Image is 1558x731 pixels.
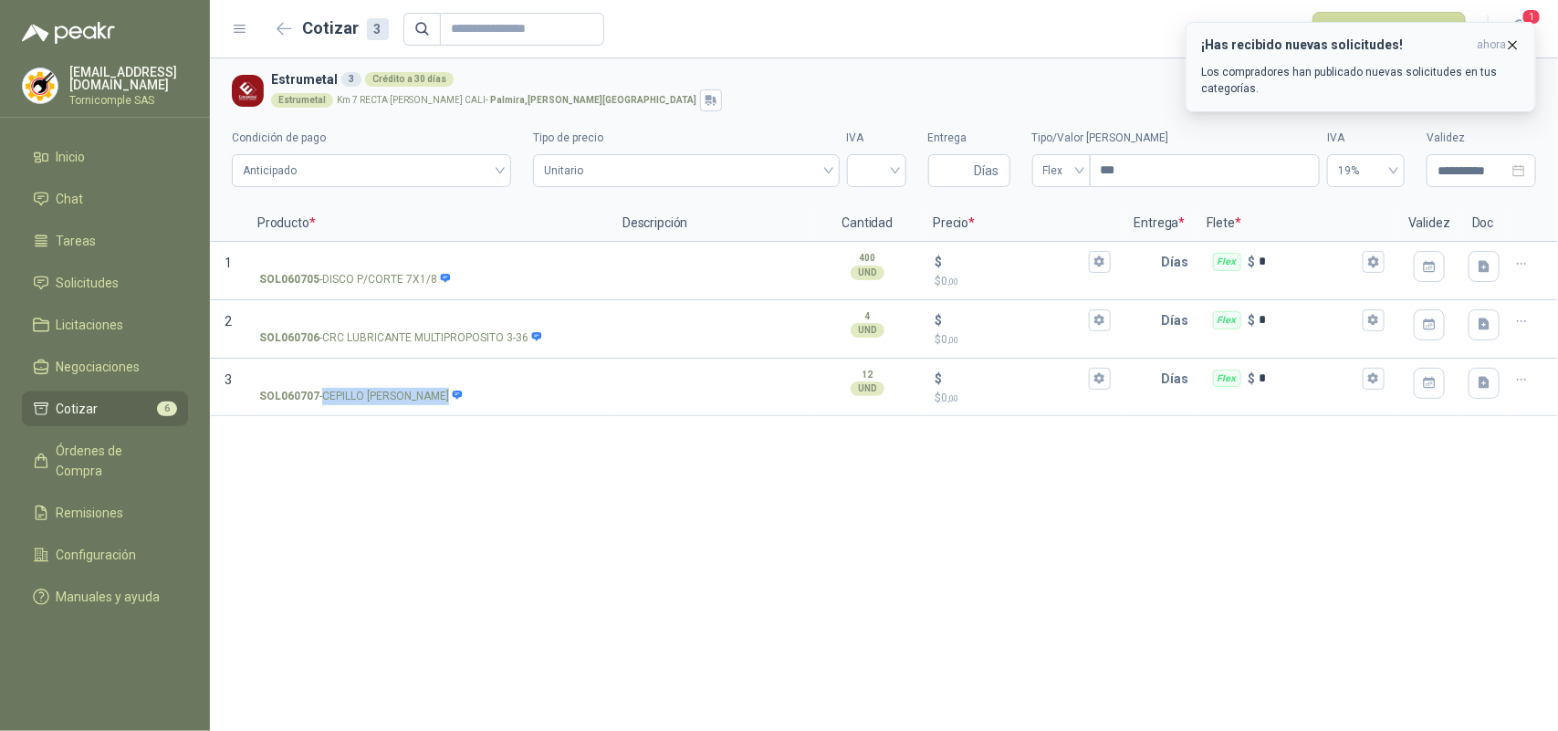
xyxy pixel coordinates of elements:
p: $ [1249,369,1256,389]
a: Inicio [22,140,188,174]
div: Estrumetal [271,93,333,108]
span: 1 [225,256,232,270]
p: Validez [1397,205,1461,242]
span: 0 [941,333,958,346]
span: 19% [1338,157,1394,184]
img: Company Logo [23,68,58,103]
a: Negociaciones [22,350,188,384]
span: Unitario [544,157,828,184]
span: Configuración [57,545,137,565]
div: UND [851,266,884,280]
p: Km 7 RECTA [PERSON_NAME] CALI - [337,96,696,105]
div: UND [851,323,884,338]
p: Entrega [1124,205,1197,242]
input: SOL060707-CEPILLO [PERSON_NAME] [259,372,599,386]
p: $ [1249,252,1256,272]
p: Días [1162,244,1197,280]
p: - DISCO P/CORTE 7X1/8 [259,271,452,288]
p: $ [1249,310,1256,330]
span: Licitaciones [57,315,124,335]
div: 3 [367,18,389,40]
span: Manuales y ayuda [57,587,161,607]
span: Tareas [57,231,97,251]
span: ,00 [947,393,958,403]
a: Licitaciones [22,308,188,342]
p: Precio [922,205,1123,242]
input: $$0,00 [946,371,1084,385]
a: Chat [22,182,188,216]
strong: Palmira , [PERSON_NAME][GEOGRAPHIC_DATA] [490,95,696,105]
input: $$0,00 [946,313,1084,327]
span: 1 [1521,8,1542,26]
div: Crédito a 30 días [365,72,454,87]
p: Tornicomple SAS [69,95,188,106]
label: Validez [1427,130,1536,147]
p: Cantidad [812,205,922,242]
input: Flex $ [1260,313,1359,327]
button: $$0,00 [1089,309,1111,331]
p: Días [1162,302,1197,339]
a: Solicitudes [22,266,188,300]
div: UND [851,381,884,396]
button: 1 [1503,13,1536,46]
img: Company Logo [232,75,264,107]
img: Logo peakr [22,22,115,44]
p: Descripción [612,205,812,242]
p: $ [935,369,942,389]
strong: SOL060706 [259,329,319,347]
span: Solicitudes [57,273,120,293]
label: IVA [1327,130,1405,147]
input: $$0,00 [946,255,1084,268]
p: Los compradores han publicado nuevas solicitudes en tus categorías. [1201,64,1521,97]
a: Remisiones [22,496,188,530]
label: IVA [847,130,906,147]
button: Flex $ [1363,368,1385,390]
a: Cotizar6 [22,392,188,426]
button: $$0,00 [1089,368,1111,390]
span: ,00 [947,277,958,287]
input: SOL060705-DISCO P/CORTE 7X1/8 [259,256,599,269]
span: Chat [57,189,84,209]
input: Flex $ [1260,255,1359,268]
label: Tipo/Valor [PERSON_NAME] [1032,130,1320,147]
p: 12 [862,368,873,382]
label: Entrega [928,130,1010,147]
p: $ [935,273,1110,290]
p: $ [935,390,1110,407]
a: Configuración [22,538,188,572]
strong: SOL060707 [259,388,319,405]
p: - CRC LUBRICANTE MULTIPROPOSITO 3-36 [259,329,543,347]
div: Flex [1213,370,1241,388]
span: 2 [225,314,232,329]
input: SOL060706-CRC LUBRICANTE MULTIPROPOSITO 3-36 [259,314,599,328]
span: 0 [941,275,958,287]
label: Condición de pago [232,130,511,147]
p: Días [1162,360,1197,397]
span: 0 [941,392,958,404]
span: Días [975,155,999,186]
p: Producto [246,205,612,242]
button: $$0,00 [1089,251,1111,273]
span: 3 [225,372,232,387]
h3: ¡Has recibido nuevas solicitudes! [1201,37,1469,53]
span: Remisiones [57,503,124,523]
p: [EMAIL_ADDRESS][DOMAIN_NAME] [69,66,188,91]
span: Flex [1043,157,1080,184]
label: Tipo de precio [533,130,839,147]
p: 4 [864,309,870,324]
button: Flex $ [1363,251,1385,273]
input: Flex $ [1260,371,1359,385]
span: Cotizar [57,399,99,419]
p: - CEPILLO [PERSON_NAME] [259,388,464,405]
p: $ [935,252,942,272]
span: ,00 [947,335,958,345]
button: Flex $ [1363,309,1385,331]
span: ahora [1477,37,1506,53]
button: Publicar cotizaciones [1312,12,1466,47]
span: Anticipado [243,157,500,184]
h2: Cotizar [303,16,389,41]
div: Flex [1213,253,1241,271]
a: Tareas [22,224,188,258]
span: Órdenes de Compra [57,441,171,481]
span: Inicio [57,147,86,167]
